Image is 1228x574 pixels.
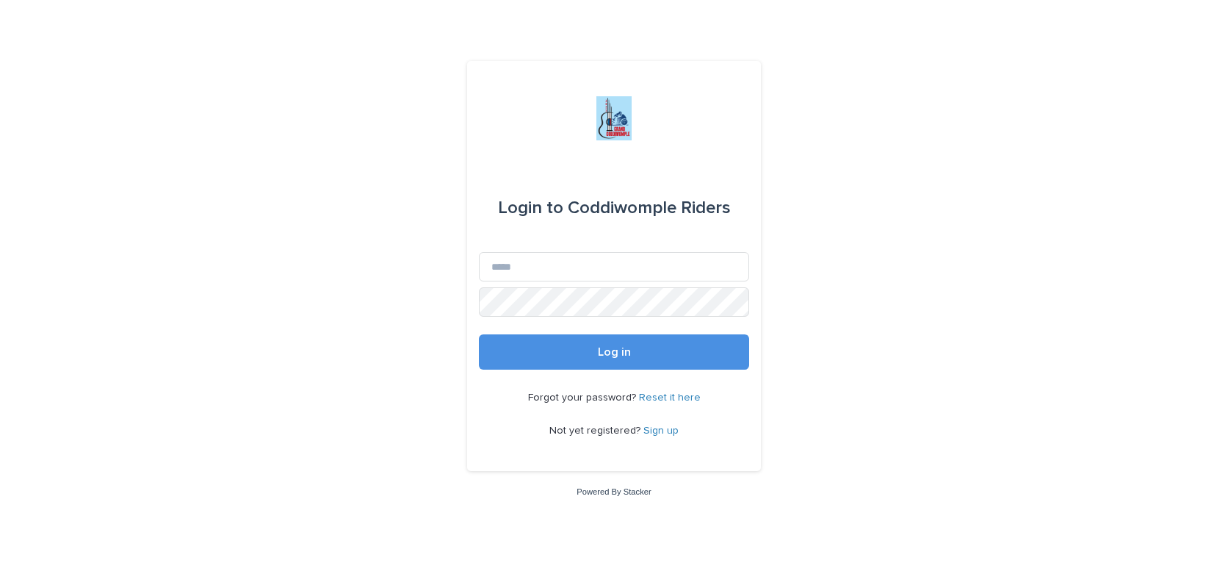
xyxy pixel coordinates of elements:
[639,392,701,403] a: Reset it here
[577,487,651,496] a: Powered By Stacker
[549,426,643,436] span: Not yet registered?
[479,334,749,370] button: Log in
[498,199,563,217] span: Login to
[596,96,632,140] img: jxsLJbdS1eYBI7rVAS4p
[643,426,679,436] a: Sign up
[498,187,731,229] div: Coddiwomple Riders
[528,392,639,403] span: Forgot your password?
[598,346,631,358] span: Log in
